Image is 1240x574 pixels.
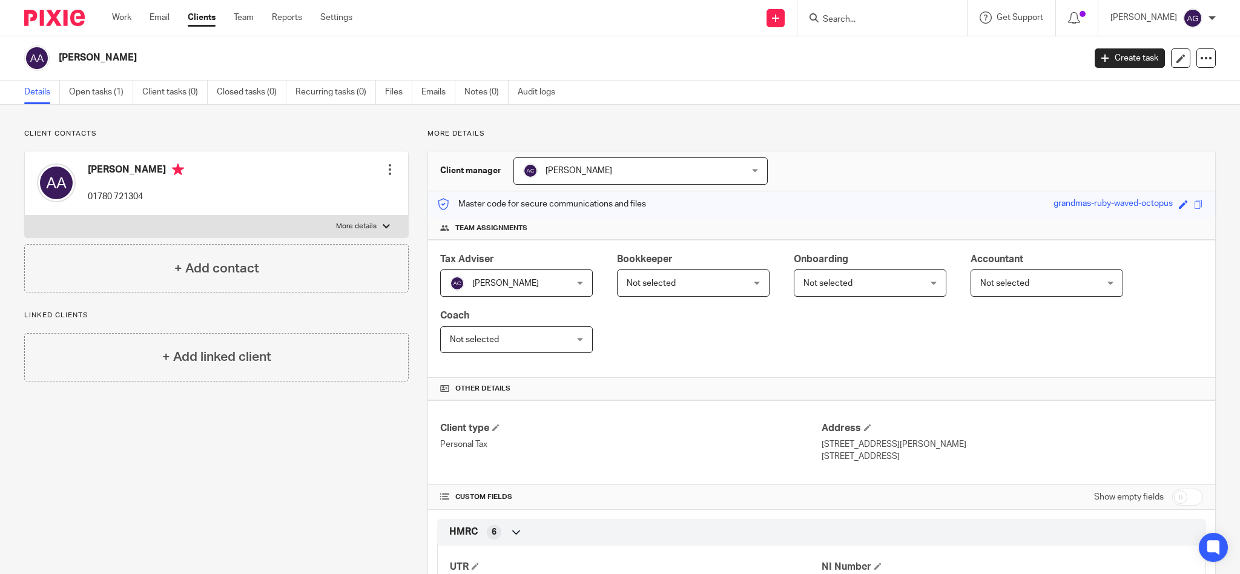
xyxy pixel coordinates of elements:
span: Not selected [803,279,852,288]
input: Search [822,15,931,25]
h4: NI Number [822,561,1193,573]
span: Not selected [627,279,676,288]
h4: Client type [440,422,822,435]
img: svg%3E [450,276,464,291]
a: Files [385,81,412,104]
span: Get Support [997,13,1043,22]
h4: + Add linked client [162,348,271,366]
span: Onboarding [794,254,848,264]
h2: [PERSON_NAME] [59,51,873,64]
span: 6 [492,526,496,538]
img: Pixie [24,10,85,26]
i: Primary [172,163,184,176]
p: More details [427,129,1216,139]
a: Closed tasks (0) [217,81,286,104]
div: grandmas-ruby-waved-octopus [1054,197,1173,211]
h4: UTR [450,561,822,573]
p: Linked clients [24,311,409,320]
span: Coach [440,311,469,320]
span: Not selected [980,279,1029,288]
img: svg%3E [523,163,538,178]
p: Personal Tax [440,438,822,450]
p: 01780 721304 [88,191,184,203]
img: svg%3E [37,163,76,202]
span: Not selected [450,335,499,344]
p: [PERSON_NAME] [1110,12,1177,24]
span: Other details [455,384,510,394]
span: Team assignments [455,223,527,233]
a: Clients [188,12,216,24]
span: [PERSON_NAME] [472,279,539,288]
a: Reports [272,12,302,24]
a: Client tasks (0) [142,81,208,104]
p: Client contacts [24,129,409,139]
h4: Address [822,422,1203,435]
a: Emails [421,81,455,104]
span: Tax Adviser [440,254,494,264]
a: Open tasks (1) [69,81,133,104]
a: Create task [1095,48,1165,68]
span: [PERSON_NAME] [546,167,612,175]
label: Show empty fields [1094,491,1164,503]
p: More details [336,222,377,231]
a: Team [234,12,254,24]
a: Settings [320,12,352,24]
a: Notes (0) [464,81,509,104]
h4: CUSTOM FIELDS [440,492,822,502]
a: Audit logs [518,81,564,104]
h3: Client manager [440,165,501,177]
span: Bookkeeper [617,254,673,264]
p: [STREET_ADDRESS][PERSON_NAME] [822,438,1203,450]
span: HMRC [449,526,478,538]
a: Work [112,12,131,24]
img: svg%3E [1183,8,1202,28]
p: Master code for secure communications and files [437,198,646,210]
p: [STREET_ADDRESS] [822,450,1203,463]
span: Accountant [971,254,1023,264]
a: Details [24,81,60,104]
img: svg%3E [24,45,50,71]
h4: + Add contact [174,259,259,278]
h4: [PERSON_NAME] [88,163,184,179]
a: Recurring tasks (0) [295,81,376,104]
a: Email [150,12,170,24]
